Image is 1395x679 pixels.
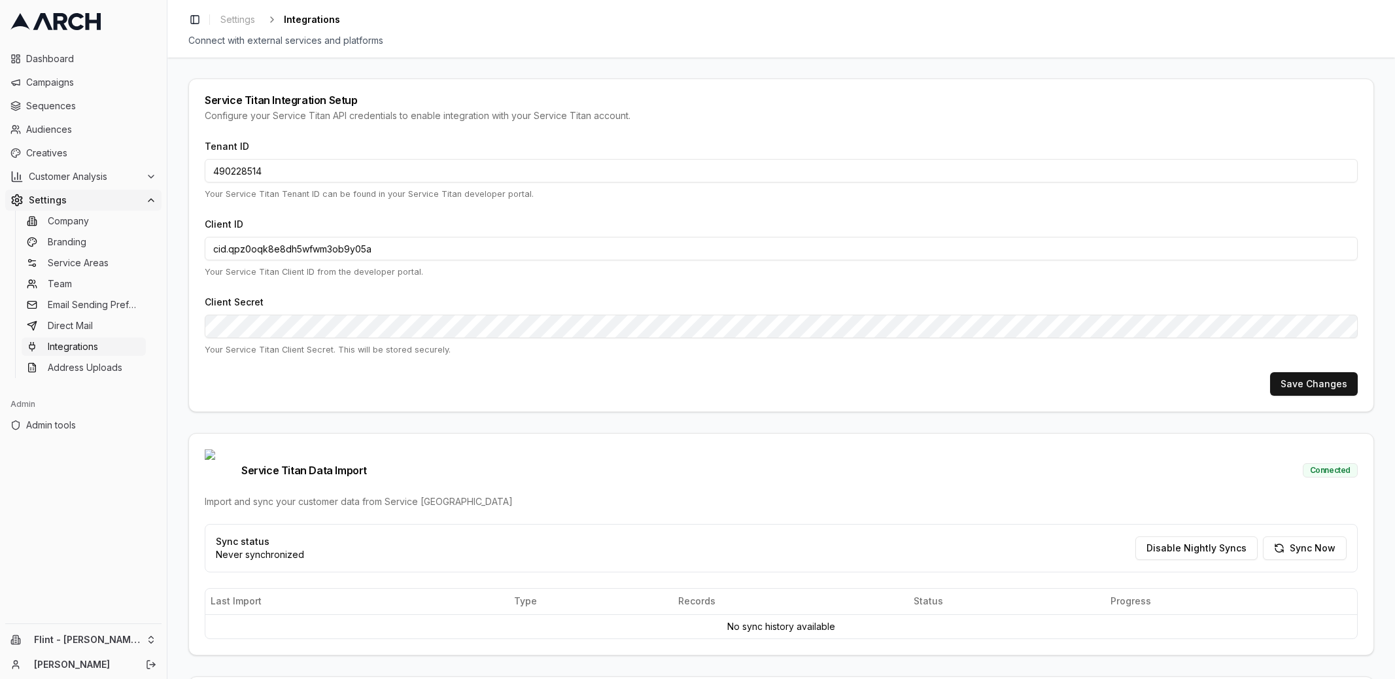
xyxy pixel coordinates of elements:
[215,10,340,29] nav: breadcrumb
[26,76,156,89] span: Campaigns
[205,141,249,152] label: Tenant ID
[26,147,156,160] span: Creatives
[22,317,146,335] a: Direct Mail
[205,589,509,615] th: Last Import
[188,34,1374,47] div: Connect with external services and platforms
[48,256,109,270] span: Service Areas
[1270,372,1358,396] button: Save Changes
[26,123,156,136] span: Audiences
[34,658,131,671] a: [PERSON_NAME]
[205,95,1358,105] div: Service Titan Integration Setup
[216,535,304,548] p: Sync status
[22,296,146,314] a: Email Sending Preferences
[5,119,162,140] a: Audiences
[205,449,367,491] span: Service Titan Data Import
[205,237,1358,260] input: Enter your Client ID
[5,143,162,164] a: Creatives
[48,215,89,228] span: Company
[215,10,260,29] a: Settings
[220,13,255,26] span: Settings
[26,99,156,113] span: Sequences
[205,266,1358,278] p: Your Service Titan Client ID from the developer portal.
[48,340,98,353] span: Integrations
[22,338,146,356] a: Integrations
[29,170,141,183] span: Customer Analysis
[1105,589,1357,615] th: Progress
[205,218,243,230] label: Client ID
[48,277,72,290] span: Team
[48,298,141,311] span: Email Sending Preferences
[205,296,264,307] label: Client Secret
[48,361,122,374] span: Address Uploads
[673,589,908,615] th: Records
[29,194,141,207] span: Settings
[5,415,162,436] a: Admin tools
[5,190,162,211] button: Settings
[284,13,340,26] span: Integrations
[48,235,86,249] span: Branding
[22,358,146,377] a: Address Uploads
[5,96,162,116] a: Sequences
[1263,536,1347,560] button: Sync Now
[1135,536,1258,560] button: Disable Nightly Syncs
[142,655,160,674] button: Log out
[26,52,156,65] span: Dashboard
[1303,463,1358,478] div: Connected
[34,634,141,646] span: Flint - [PERSON_NAME] Heating & Air Conditioning
[22,212,146,230] a: Company
[5,48,162,69] a: Dashboard
[5,166,162,187] button: Customer Analysis
[22,275,146,293] a: Team
[5,72,162,93] a: Campaigns
[5,394,162,415] div: Admin
[205,159,1358,183] input: Enter your Tenant ID
[509,589,674,615] th: Type
[205,109,1358,122] div: Configure your Service Titan API credentials to enable integration with your Service Titan account.
[22,233,146,251] a: Branding
[205,615,1357,639] td: No sync history available
[205,343,1358,356] p: Your Service Titan Client Secret. This will be stored securely.
[205,188,1358,200] p: Your Service Titan Tenant ID can be found in your Service Titan developer portal.
[205,449,236,491] img: Service Titan logo
[908,589,1105,615] th: Status
[48,319,93,332] span: Direct Mail
[26,419,156,432] span: Admin tools
[205,495,1358,508] div: Import and sync your customer data from Service [GEOGRAPHIC_DATA]
[216,548,304,561] p: Never synchronized
[5,629,162,650] button: Flint - [PERSON_NAME] Heating & Air Conditioning
[22,254,146,272] a: Service Areas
